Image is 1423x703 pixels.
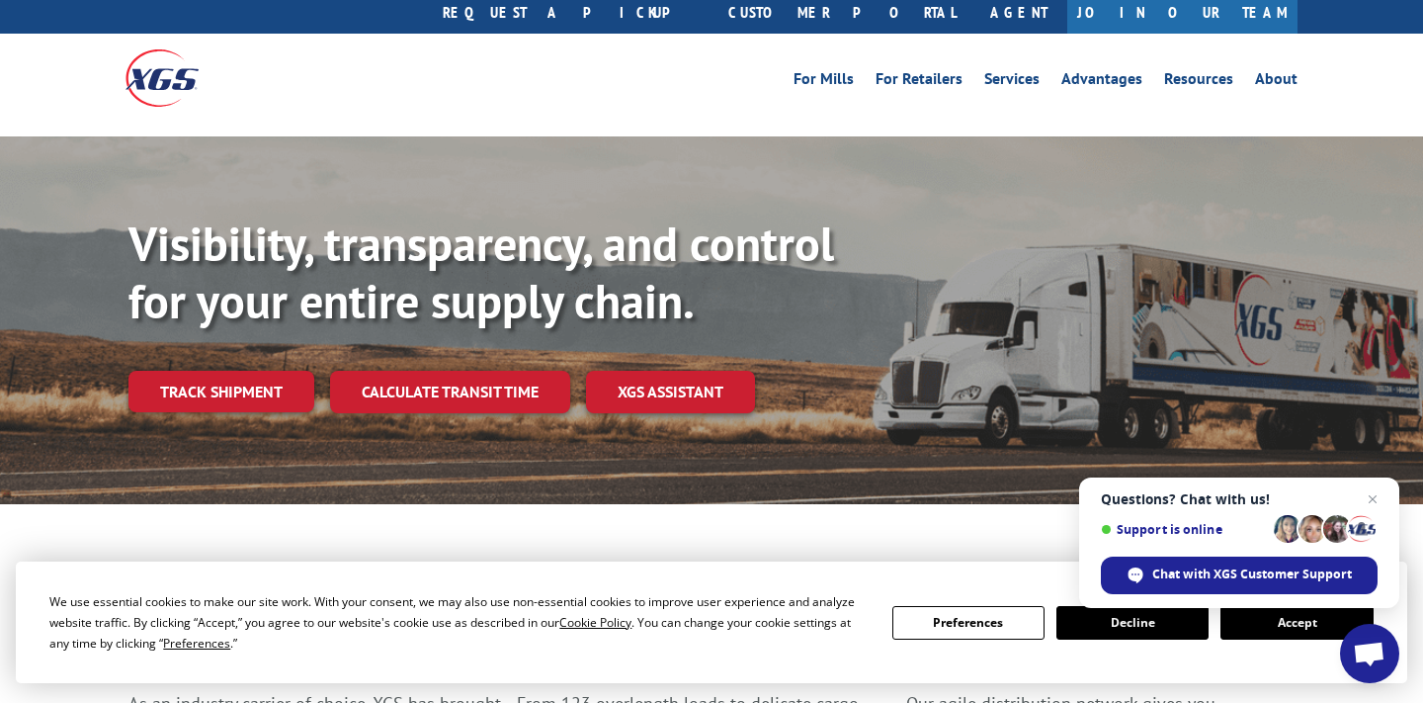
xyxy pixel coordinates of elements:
[876,71,963,93] a: For Retailers
[559,614,631,631] span: Cookie Policy
[163,635,230,652] span: Preferences
[49,591,868,654] div: We use essential cookies to make our site work. With your consent, we may also use non-essential ...
[1056,606,1209,640] button: Decline
[128,213,834,331] b: Visibility, transparency, and control for your entire supply chain.
[586,371,755,413] a: XGS ASSISTANT
[1361,487,1384,511] span: Close chat
[1101,491,1378,507] span: Questions? Chat with us!
[1255,71,1297,93] a: About
[128,371,314,412] a: Track shipment
[794,71,854,93] a: For Mills
[16,562,1407,683] div: Cookie Consent Prompt
[1061,71,1142,93] a: Advantages
[1101,557,1378,594] div: Chat with XGS Customer Support
[1164,71,1233,93] a: Resources
[1220,606,1373,640] button: Accept
[330,371,570,413] a: Calculate transit time
[984,71,1040,93] a: Services
[1152,566,1352,583] span: Chat with XGS Customer Support
[1340,624,1399,683] div: Open chat
[1101,522,1267,537] span: Support is online
[892,606,1045,640] button: Preferences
